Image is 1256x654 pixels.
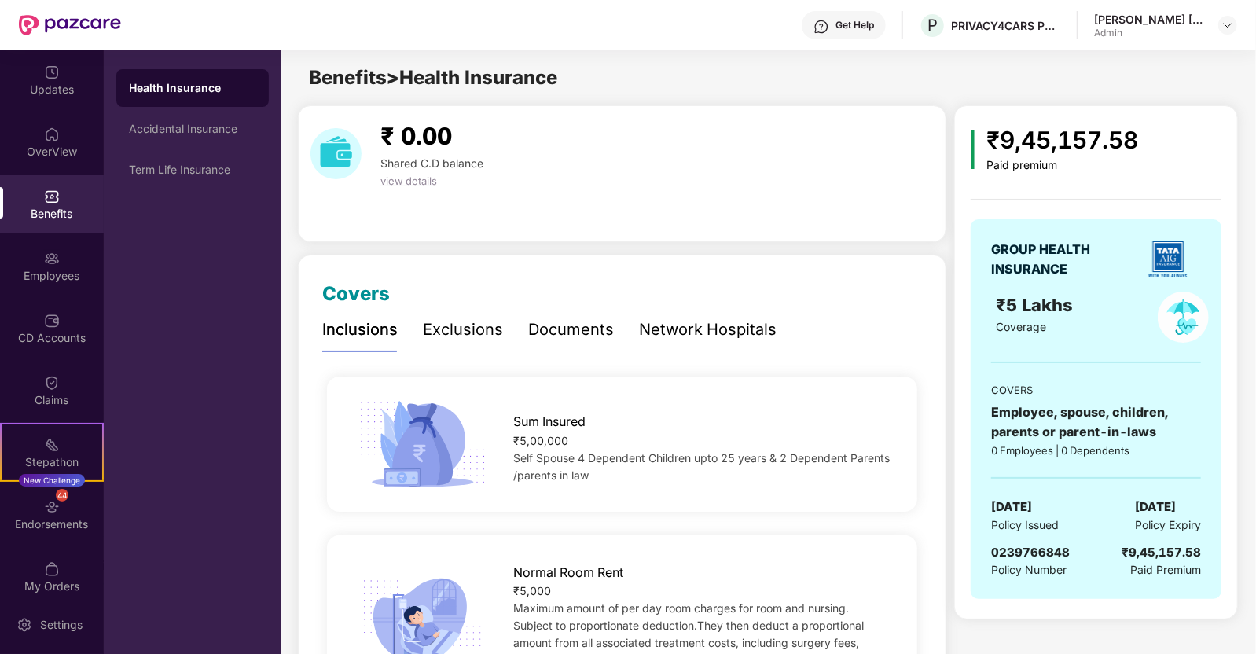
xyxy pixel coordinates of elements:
[991,240,1129,279] div: GROUP HEALTH INSURANCE
[639,318,777,342] div: Network Hospitals
[44,127,60,142] img: svg+xml;base64,PHN2ZyBpZD0iSG9tZSIgeG1sbnM9Imh0dHA6Ly93d3cudzMub3JnLzIwMDAvc3ZnIiB3aWR0aD0iMjAiIG...
[423,318,503,342] div: Exclusions
[987,159,1139,172] div: Paid premium
[991,545,1070,560] span: 0239766848
[991,516,1059,534] span: Policy Issued
[310,128,362,179] img: download
[991,498,1032,516] span: [DATE]
[528,318,614,342] div: Documents
[19,474,85,487] div: New Challenge
[44,437,60,453] img: svg+xml;base64,PHN2ZyB4bWxucz0iaHR0cDovL3d3dy53My5vcmcvMjAwMC9zdmciIHdpZHRoPSIyMSIgaGVpZ2h0PSIyMC...
[1140,232,1195,287] img: insurerLogo
[56,489,68,502] div: 44
[44,313,60,329] img: svg+xml;base64,PHN2ZyBpZD0iQ0RfQWNjb3VudHMiIGRhdGEtbmFtZT0iQ0QgQWNjb3VudHMiIHhtbG5zPSJodHRwOi8vd3...
[813,19,829,35] img: svg+xml;base64,PHN2ZyBpZD0iSGVscC0zMngzMiIgeG1sbnM9Imh0dHA6Ly93d3cudzMub3JnLzIwMDAvc3ZnIiB3aWR0aD...
[991,402,1201,442] div: Employee, spouse, children, parents or parent-in-laws
[354,396,492,492] img: icon
[1094,12,1204,27] div: [PERSON_NAME] [PERSON_NAME]
[951,18,1061,33] div: PRIVACY4CARS PRIVATE LIMITED
[514,451,891,482] span: Self Spouse 4 Dependent Children upto 25 years & 2 Dependent Parents /parents in law
[322,318,398,342] div: Inclusions
[1221,19,1234,31] img: svg+xml;base64,PHN2ZyBpZD0iRHJvcGRvd24tMzJ4MzIiIHhtbG5zPSJodHRwOi8vd3d3LnczLm9yZy8yMDAwL3N2ZyIgd2...
[35,617,87,633] div: Settings
[991,563,1067,576] span: Policy Number
[44,561,60,577] img: svg+xml;base64,PHN2ZyBpZD0iTXlfT3JkZXJzIiBkYXRhLW5hbWU9Ik15IE9yZGVycyIgeG1sbnM9Imh0dHA6Ly93d3cudz...
[19,15,121,35] img: New Pazcare Logo
[991,382,1201,398] div: COVERS
[927,16,938,35] span: P
[380,156,483,170] span: Shared C.D balance
[996,295,1078,315] span: ₹5 Lakhs
[44,375,60,391] img: svg+xml;base64,PHN2ZyBpZD0iQ2xhaW0iIHhtbG5zPSJodHRwOi8vd3d3LnczLm9yZy8yMDAwL3N2ZyIgd2lkdGg9IjIwIi...
[129,163,256,176] div: Term Life Insurance
[129,123,256,135] div: Accidental Insurance
[1094,27,1204,39] div: Admin
[44,189,60,204] img: svg+xml;base64,PHN2ZyBpZD0iQmVuZWZpdHMiIHhtbG5zPSJodHRwOi8vd3d3LnczLm9yZy8yMDAwL3N2ZyIgd2lkdGg9Ij...
[514,432,891,450] div: ₹5,00,000
[44,499,60,515] img: svg+xml;base64,PHN2ZyBpZD0iRW5kb3JzZW1lbnRzIiB4bWxucz0iaHR0cDovL3d3dy53My5vcmcvMjAwMC9zdmciIHdpZH...
[514,563,624,582] span: Normal Room Rent
[380,122,452,150] span: ₹ 0.00
[2,454,102,470] div: Stepathon
[309,66,557,89] span: Benefits > Health Insurance
[17,617,32,633] img: svg+xml;base64,PHN2ZyBpZD0iU2V0dGluZy0yMHgyMCIgeG1sbnM9Imh0dHA6Ly93d3cudzMub3JnLzIwMDAvc3ZnIiB3aW...
[380,175,437,187] span: view details
[44,251,60,266] img: svg+xml;base64,PHN2ZyBpZD0iRW1wbG95ZWVzIiB4bWxucz0iaHR0cDovL3d3dy53My5vcmcvMjAwMC9zdmciIHdpZHRoPS...
[1135,498,1176,516] span: [DATE]
[996,320,1046,333] span: Coverage
[129,80,256,96] div: Health Insurance
[322,282,390,305] span: Covers
[514,412,586,432] span: Sum Insured
[991,443,1201,458] div: 0 Employees | 0 Dependents
[987,122,1139,159] div: ₹9,45,157.58
[44,64,60,80] img: svg+xml;base64,PHN2ZyBpZD0iVXBkYXRlZCIgeG1sbnM9Imh0dHA6Ly93d3cudzMub3JnLzIwMDAvc3ZnIiB3aWR0aD0iMj...
[835,19,874,31] div: Get Help
[971,130,975,169] img: icon
[1135,516,1201,534] span: Policy Expiry
[1122,543,1201,562] div: ₹9,45,157.58
[1130,561,1201,579] span: Paid Premium
[1158,292,1209,343] img: policyIcon
[514,582,891,600] div: ₹5,000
